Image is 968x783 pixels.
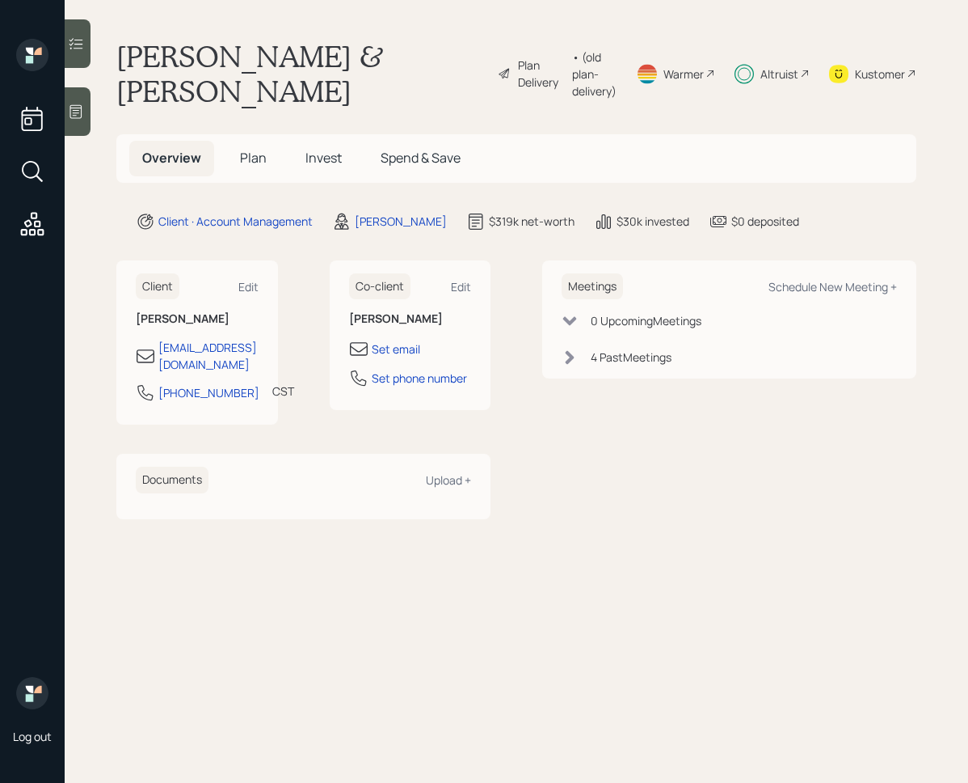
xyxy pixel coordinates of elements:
[760,66,798,83] div: Altruist
[240,149,267,167] span: Plan
[349,312,472,326] h6: [PERSON_NAME]
[16,677,48,709] img: retirable_logo.png
[136,467,208,493] h6: Documents
[142,149,201,167] span: Overview
[158,339,259,373] div: [EMAIL_ADDRESS][DOMAIN_NAME]
[426,472,471,488] div: Upload +
[591,349,671,366] div: 4 Past Meeting s
[158,384,259,401] div: [PHONE_NUMBER]
[381,149,461,167] span: Spend & Save
[238,279,259,294] div: Edit
[13,729,52,744] div: Log out
[572,49,617,99] div: • (old plan-delivery)
[136,312,259,326] h6: [PERSON_NAME]
[372,370,467,387] div: Set phone number
[372,341,420,358] div: Set email
[158,213,313,230] div: Client · Account Management
[731,213,799,230] div: $0 deposited
[136,273,179,300] h6: Client
[272,383,294,400] div: CST
[355,213,447,230] div: [PERSON_NAME]
[591,312,701,329] div: 0 Upcoming Meeting s
[855,66,905,83] div: Kustomer
[451,279,471,294] div: Edit
[116,39,485,108] h1: [PERSON_NAME] & [PERSON_NAME]
[489,213,574,230] div: $319k net-worth
[305,149,342,167] span: Invest
[663,66,704,83] div: Warmer
[562,273,623,300] h6: Meetings
[768,279,897,294] div: Schedule New Meeting +
[617,213,689,230] div: $30k invested
[518,57,564,91] div: Plan Delivery
[349,273,410,300] h6: Co-client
